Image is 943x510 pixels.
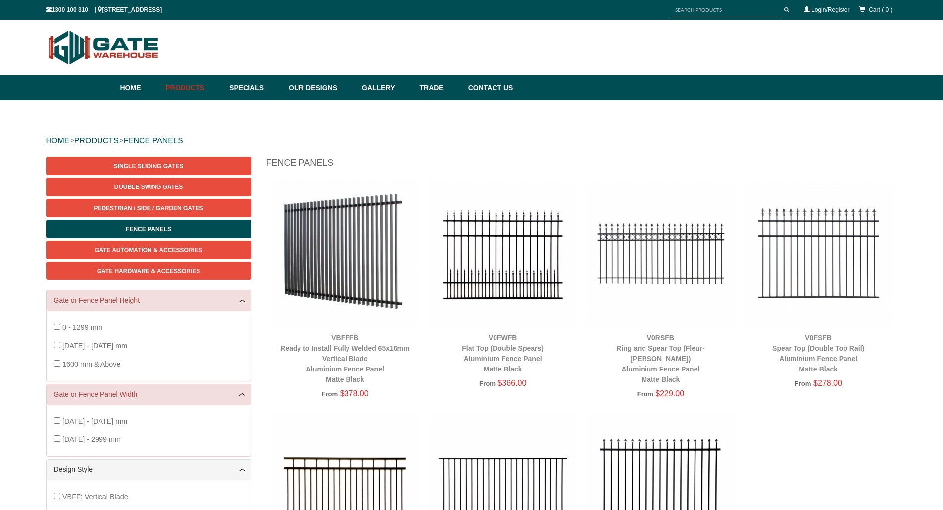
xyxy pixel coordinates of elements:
a: Products [161,75,225,100]
a: Gate Automation & Accessories [46,241,251,259]
a: Trade [414,75,463,100]
a: Pedestrian / Side / Garden Gates [46,199,251,217]
span: 1600 mm & Above [62,360,121,368]
a: Gallery [357,75,414,100]
span: $278.00 [813,379,842,387]
a: Fence Panels [46,220,251,238]
span: [DATE] - [DATE] mm [62,417,127,425]
img: V0FWFB - Flat Top (Double Spears) - Aluminium Fence Panel - Matte Black - Gate Warehouse [429,179,577,327]
a: Home [120,75,161,100]
span: From [321,390,338,398]
span: Pedestrian / Side / Garden Gates [94,205,203,212]
a: Single Sliding Gates [46,157,251,175]
span: Cart ( 0 ) [869,6,892,13]
img: Gate Warehouse [46,25,161,70]
a: HOME [46,137,70,145]
span: From [637,390,653,398]
a: V0FWFBFlat Top (Double Spears)Aluminium Fence PanelMatte Black [462,334,544,373]
a: Our Designs [284,75,357,100]
span: [DATE] - [DATE] mm [62,342,127,350]
a: Design Style [54,464,244,475]
span: From [794,380,811,387]
span: Double Swing Gates [114,184,183,190]
span: Gate Automation & Accessories [95,247,202,254]
a: Gate or Fence Panel Width [54,389,244,400]
span: $366.00 [498,379,527,387]
a: VBFFFBReady to Install Fully Welded 65x16mm Vertical BladeAluminium Fence PanelMatte Black [280,334,409,383]
input: SEARCH PRODUCTS [670,4,781,16]
span: $378.00 [340,389,369,398]
a: V0FSFBSpear Top (Double Top Rail)Aluminium Fence PanelMatte Black [772,334,864,373]
a: Contact Us [463,75,513,100]
img: V0RSFB - Ring and Spear Top (Fleur-de-lis) - Aluminium Fence Panel - Matte Black - Gate Warehouse [587,179,735,327]
a: FENCE PANELS [123,137,183,145]
img: V0FSFB - Spear Top (Double Top Rail) - Aluminium Fence Panel - Matte Black - Gate Warehouse [744,179,893,327]
span: [DATE] - 2999 mm [62,435,121,443]
span: Single Sliding Gates [114,163,183,170]
a: Gate Hardware & Accessories [46,262,251,280]
span: 1300 100 310 | [STREET_ADDRESS] [46,6,162,13]
span: Fence Panels [126,226,171,232]
span: $229.00 [655,389,684,398]
h1: Fence Panels [266,157,897,174]
img: VBFFFB - Ready to Install Fully Welded 65x16mm Vertical Blade - Aluminium Fence Panel - Matte Bla... [271,179,419,327]
a: V0RSFBRing and Spear Top (Fleur-[PERSON_NAME])Aluminium Fence PanelMatte Black [616,334,705,383]
a: Specials [224,75,284,100]
a: PRODUCTS [74,137,119,145]
a: Double Swing Gates [46,178,251,196]
span: VBFF: Vertical Blade [62,493,128,501]
span: Gate Hardware & Accessories [97,268,200,275]
span: From [479,380,496,387]
a: Gate or Fence Panel Height [54,295,244,306]
div: > > [46,125,897,157]
span: 0 - 1299 mm [62,324,102,331]
a: Login/Register [811,6,849,13]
